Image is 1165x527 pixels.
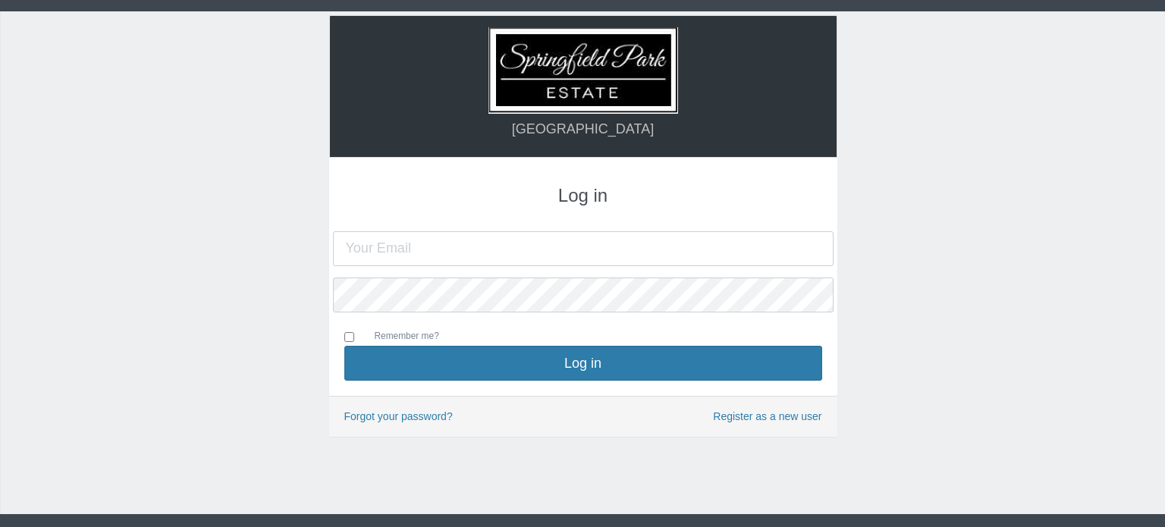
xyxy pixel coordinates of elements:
[333,231,834,266] input: Your Email
[344,186,822,205] h3: Log in
[360,329,439,346] label: Remember me?
[713,408,821,425] a: Register as a new user
[344,346,822,381] button: Log in
[345,122,821,137] h4: [GEOGRAPHIC_DATA]
[488,27,678,114] img: Logo
[344,410,453,422] a: Forgot your password?
[344,332,354,342] input: Remember me?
